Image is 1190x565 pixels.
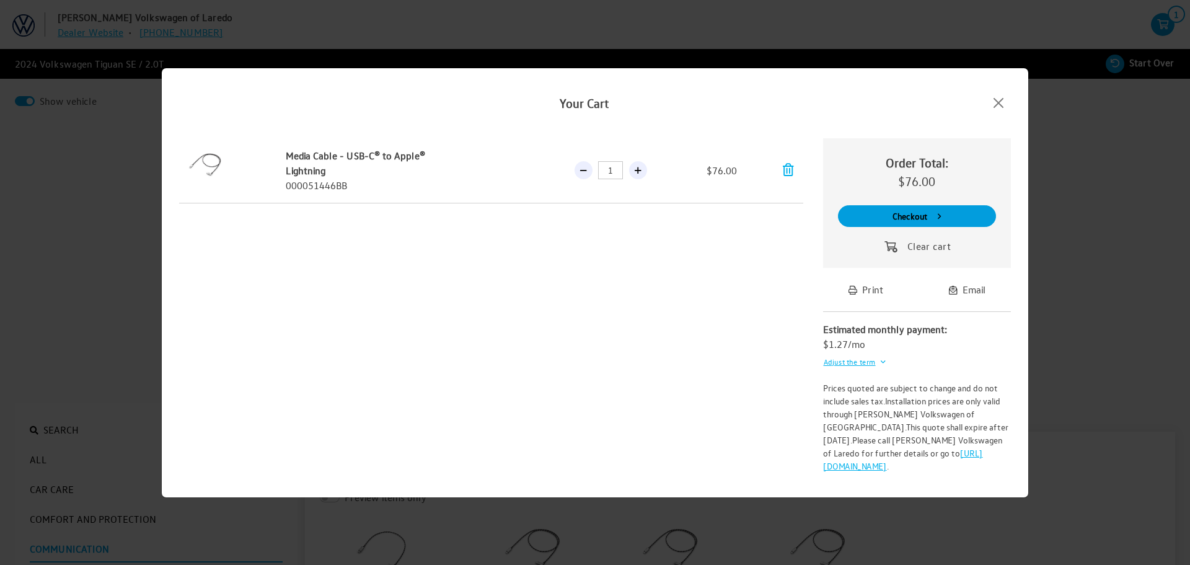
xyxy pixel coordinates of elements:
a: [URL][DOMAIN_NAME] [823,447,983,472]
label: Estimated monthly payment: [823,322,947,337]
button: Print [838,278,894,301]
button: Delete accessory from order [772,159,804,182]
button: Clear cart [872,237,961,258]
div: /mo [823,337,1011,352]
div: 000051446BB [286,178,448,193]
div: $76.00 [831,172,1004,190]
div: Order Total: [831,153,1004,172]
span: Prices quoted are subject to change and do not include sales tax. [823,382,998,407]
button: Adjust the term [823,352,886,371]
button: Close [981,93,1016,113]
span: Please call [PERSON_NAME] Volkswagen of Laredo for further details or go to . [823,434,1002,472]
span: Your Cart [560,96,609,110]
span: $1.27 [823,338,848,350]
div: Media Cable - USB-C® to Apple® Lightning [286,148,448,178]
span: This quote shall expire after [DATE]. [823,421,1008,446]
button: Email [938,278,997,301]
div: $76.00 [685,148,759,193]
button: Checkout [838,205,997,227]
img: Image for Media Cable - USB-C® to Apple® Lightning [179,148,224,184]
span: Installation prices are only valid through [PERSON_NAME] Volkswagen of [GEOGRAPHIC_DATA]. [823,395,1000,433]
